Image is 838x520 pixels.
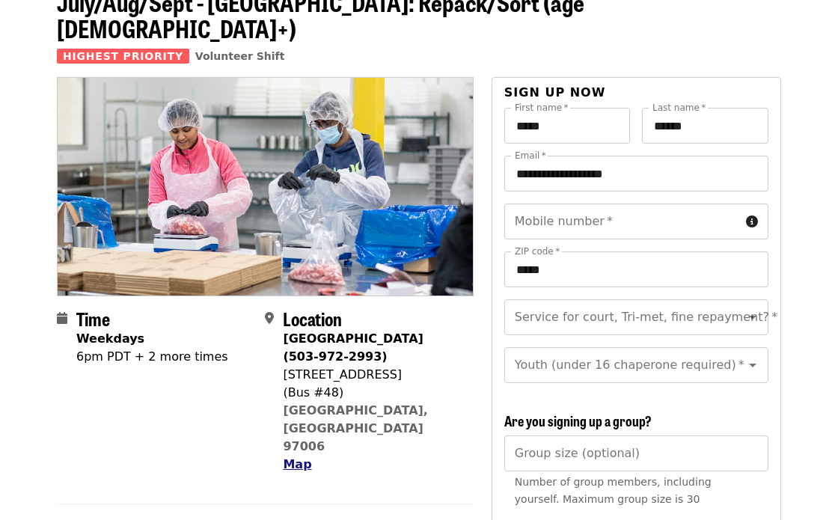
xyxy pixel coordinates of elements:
[504,411,652,430] span: Are you signing up a group?
[265,311,274,325] i: map-marker-alt icon
[504,108,631,144] input: First name
[283,457,311,471] span: Map
[515,103,569,112] label: First name
[642,108,768,144] input: Last name
[283,384,461,402] div: (Bus #48)
[504,204,740,239] input: Mobile number
[504,85,606,100] span: Sign up now
[283,331,423,364] strong: [GEOGRAPHIC_DATA] (503-972-2993)
[515,476,712,505] span: Number of group members, including yourself. Maximum group size is 30
[283,366,461,384] div: [STREET_ADDRESS]
[515,151,546,160] label: Email
[742,355,763,376] button: Open
[504,251,768,287] input: ZIP code
[504,435,768,471] input: [object Object]
[652,103,706,112] label: Last name
[283,456,311,474] button: Map
[283,403,428,453] a: [GEOGRAPHIC_DATA], [GEOGRAPHIC_DATA] 97006
[76,331,144,346] strong: Weekdays
[283,305,342,331] span: Location
[76,348,228,366] div: 6pm PDT + 2 more times
[746,215,758,229] i: circle-info icon
[515,247,560,256] label: ZIP code
[195,50,285,62] a: Volunteer Shift
[57,49,189,64] span: Highest Priority
[57,311,67,325] i: calendar icon
[504,156,768,192] input: Email
[742,307,763,328] button: Open
[76,305,110,331] span: Time
[58,78,473,295] img: July/Aug/Sept - Beaverton: Repack/Sort (age 10+) organized by Oregon Food Bank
